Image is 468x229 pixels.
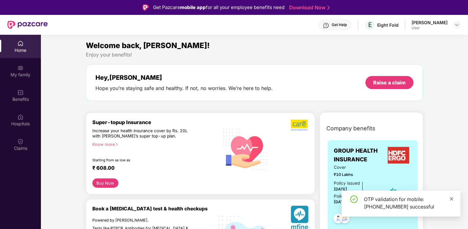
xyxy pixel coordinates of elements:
img: svg+xml;base64,PHN2ZyB3aWR0aD0iMjAiIGhlaWdodD0iMjAiIHZpZXdCb3g9IjAgMCAyMCAyMCIgZmlsbD0ibm9uZSIgeG... [17,65,24,71]
div: Get Pazcare for all your employee benefits need [153,4,285,11]
div: [PERSON_NAME] [412,20,448,25]
span: Company benefits [326,124,375,133]
div: Book a [MEDICAL_DATA] test & health checkups [92,206,219,212]
div: Hope you’re staying safe and healthy. If not, no worries. We’re here to help. [95,85,273,92]
img: svg+xml;base64,PHN2ZyB4bWxucz0iaHR0cDovL3d3dy53My5vcmcvMjAwMC9zdmciIHdpZHRoPSI0OC45NDMiIGhlaWdodD... [331,212,346,227]
img: New Pazcare Logo [7,21,48,29]
img: svg+xml;base64,PHN2ZyB4bWxucz0iaHR0cDovL3d3dy53My5vcmcvMjAwMC9zdmciIHhtbG5zOnhsaW5rPSJodHRwOi8vd3... [219,121,272,176]
div: Enjoy your benefits! [86,52,423,58]
span: ₹10 Lakhs [334,172,374,178]
span: [DATE] [334,200,347,204]
img: svg+xml;base64,PHN2ZyBpZD0iQ2xhaW0iIHhtbG5zPSJodHRwOi8vd3d3LnczLm9yZy8yMDAwL3N2ZyIgd2lkdGg9IjIwIi... [17,138,24,145]
div: OTP validation for mobile: [PHONE_NUMBER] successful [364,195,453,210]
span: E [368,21,372,29]
div: Policy Expiry [334,193,359,200]
div: Eight Fold [377,22,399,28]
a: Download Now [289,4,328,11]
div: Powered by [PERSON_NAME]. [92,218,192,223]
div: Know more [92,142,215,146]
div: Increase your health insurance cover by Rs. 20L with [PERSON_NAME]’s super top-up plan. [92,128,192,139]
div: Policy issued [334,180,360,186]
img: icon [383,186,403,207]
span: check-circle [350,195,358,203]
div: User [412,25,448,30]
img: insurerLogo [388,147,410,164]
span: close [449,197,454,201]
div: ₹ 608.00 [92,165,212,172]
img: svg+xml;base64,PHN2ZyBpZD0iQmVuZWZpdHMiIHhtbG5zPSJodHRwOi8vd3d3LnczLm9yZy8yMDAwL3N2ZyIgd2lkdGg9Ij... [17,89,24,96]
span: GROUP HEALTH INSURANCE [334,146,386,164]
div: Hey, [PERSON_NAME] [95,74,273,81]
span: Welcome back, [PERSON_NAME]! [86,41,210,50]
strong: mobile app [180,4,206,10]
div: Raise a claim [373,79,406,86]
img: svg+xml;base64,PHN2ZyB4bWxucz0iaHR0cDovL3d3dy53My5vcmcvMjAwMC9zdmciIHdpZHRoPSI0OC45NDMiIGhlaWdodD... [337,212,352,227]
div: Starting from as low as [92,158,192,162]
img: b5dec4f62d2307b9de63beb79f102df3.png [291,119,308,131]
img: svg+xml;base64,PHN2ZyBpZD0iSG9tZSIgeG1sbnM9Imh0dHA6Ly93d3cudzMub3JnLzIwMDAvc3ZnIiB3aWR0aD0iMjAiIG... [17,40,24,47]
img: Stroke [327,4,330,11]
button: Buy Now [92,178,118,188]
span: [DATE] [334,187,347,191]
img: svg+xml;base64,PHN2ZyBpZD0iSGVscC0zMngzMiIgeG1sbnM9Imh0dHA6Ly93d3cudzMub3JnLzIwMDAvc3ZnIiB3aWR0aD... [323,22,329,29]
div: Super-topup Insurance [92,119,219,125]
img: Logo [143,4,149,11]
span: right [115,143,118,146]
img: svg+xml;base64,PHN2ZyBpZD0iRHJvcGRvd24tMzJ4MzIiIHhtbG5zPSJodHRwOi8vd3d3LnczLm9yZy8yMDAwL3N2ZyIgd2... [454,22,459,27]
img: svg+xml;base64,PHN2ZyBpZD0iSG9zcGl0YWxzIiB4bWxucz0iaHR0cDovL3d3dy53My5vcmcvMjAwMC9zdmciIHdpZHRoPS... [17,114,24,120]
span: Cover [334,164,374,171]
div: Get Help [332,22,347,27]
